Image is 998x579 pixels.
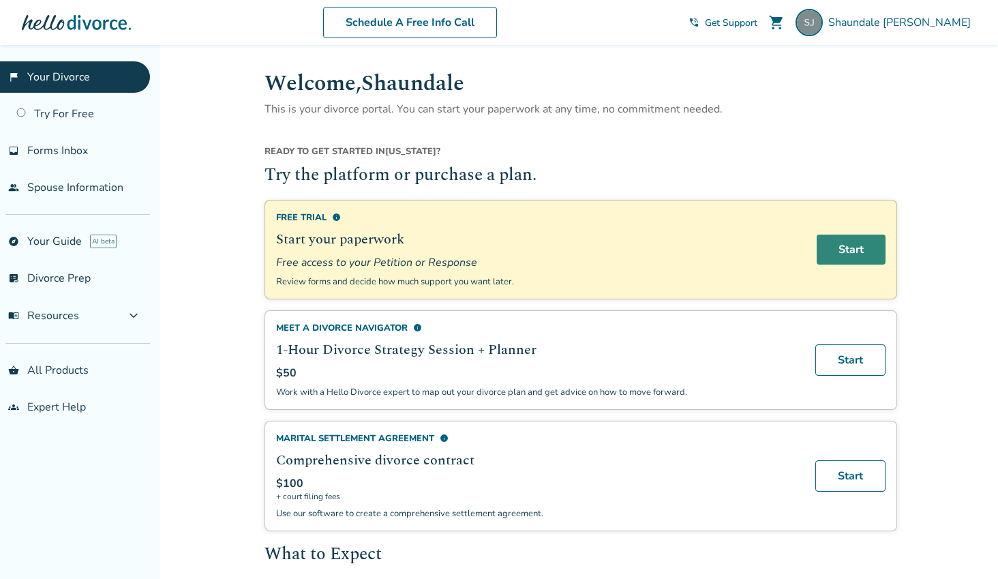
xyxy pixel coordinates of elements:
h2: Try the platform or purchase a plan. [264,163,897,189]
span: info [440,434,449,443]
a: Start [817,235,886,265]
span: expand_more [125,308,142,324]
span: + court filing fees [276,491,799,502]
span: Free access to your Petition or Response [276,255,800,270]
div: [US_STATE] ? [264,145,897,163]
a: Schedule A Free Info Call [323,7,497,38]
span: AI beta [90,235,117,248]
a: phone_in_talkGet Support [689,16,757,29]
iframe: Chat Widget [930,514,998,579]
span: info [332,213,341,222]
a: Start [815,460,886,492]
h1: Welcome, Shaundale [264,67,897,100]
span: Resources [8,308,79,323]
span: groups [8,402,19,413]
span: $50 [276,366,297,381]
h2: What to Expect [264,542,897,568]
h2: Comprehensive divorce contract [276,450,799,471]
div: Meet a divorce navigator [276,322,799,334]
p: Review forms and decide how much support you want later. [276,276,800,288]
span: list_alt_check [8,273,19,284]
div: Free Trial [276,211,800,224]
span: people [8,182,19,193]
img: shaundalerena@outlook.com [796,9,823,36]
a: Start [815,344,886,376]
p: Use our software to create a comprehensive settlement agreement. [276,507,799,520]
h2: Start your paperwork [276,229,800,250]
span: menu_book [8,310,19,321]
span: explore [8,236,19,247]
span: flag_2 [8,72,19,83]
p: This is your divorce portal. You can start your paperwork at any time, no commitment needed. [264,100,897,118]
span: Get Support [705,16,757,29]
span: phone_in_talk [689,17,699,28]
span: info [413,323,422,332]
div: Marital Settlement Agreement [276,432,799,445]
span: Forms Inbox [27,143,88,158]
span: Ready to get started in [264,145,385,158]
span: Shaundale [PERSON_NAME] [828,15,976,30]
h2: 1-Hour Divorce Strategy Session + Planner [276,340,799,360]
span: shopping_cart [768,14,785,31]
span: inbox [8,145,19,156]
span: shopping_basket [8,365,19,376]
p: Work with a Hello Divorce expert to map out your divorce plan and get advice on how to move forward. [276,386,799,398]
span: $100 [276,476,303,491]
